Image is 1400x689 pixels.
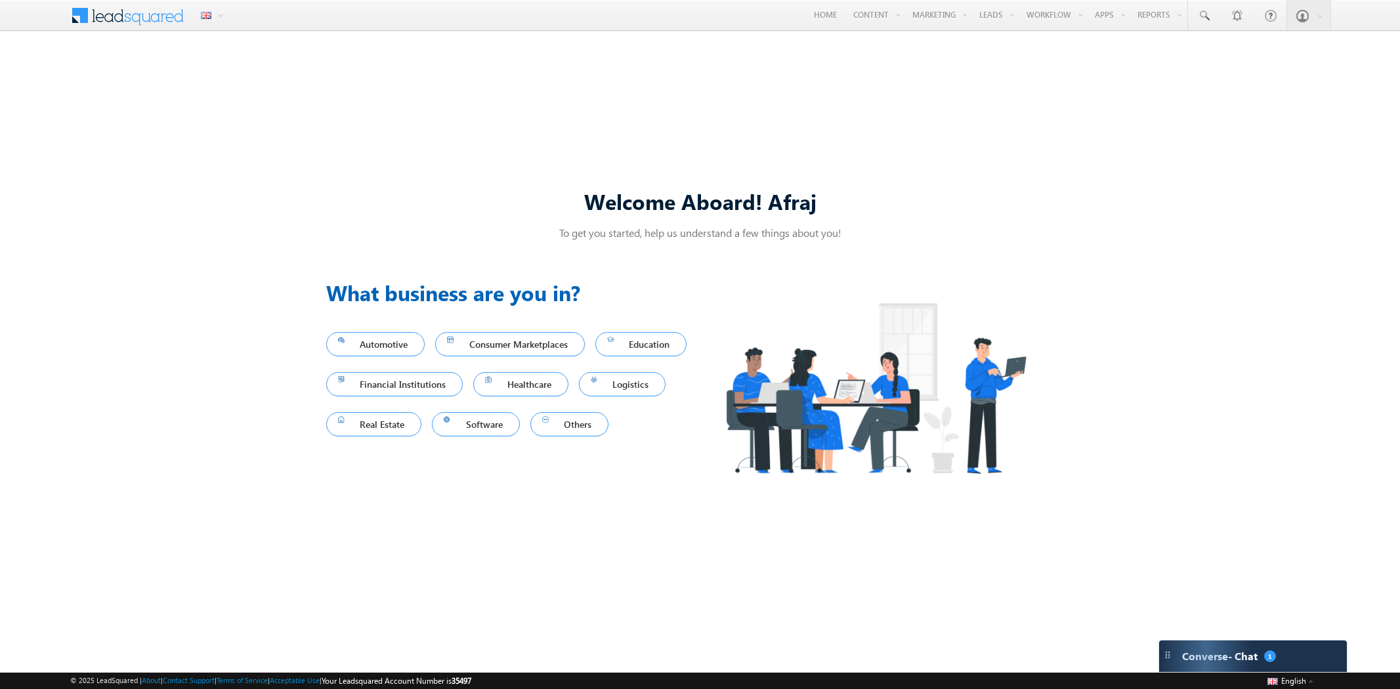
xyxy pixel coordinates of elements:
button: English [1264,673,1317,688]
a: Terms of Service [217,676,268,684]
span: © 2025 LeadSquared | | | | | [70,675,471,687]
h3: What business are you in? [326,277,700,308]
span: Real Estate [338,415,410,433]
span: Consumer Marketplaces [447,335,573,353]
a: Contact Support [163,676,215,684]
a: Acceptable Use [270,676,320,684]
span: Software [444,415,508,433]
span: Converse - Chat [1182,650,1258,662]
span: Automotive [338,335,414,353]
img: carter-drag [1162,650,1173,660]
span: 1 [1264,650,1276,662]
span: English [1281,676,1306,686]
span: Your Leadsquared Account Number is [322,676,471,686]
div: Welcome Aboard! Afraj [326,187,1074,215]
span: Financial Institutions [338,375,452,393]
span: Healthcare [485,375,557,393]
a: About [142,676,161,684]
img: Industry.png [700,277,1051,499]
span: Others [542,415,597,433]
span: Education [607,335,675,353]
span: 35497 [452,676,471,686]
span: Logistics [591,375,654,393]
p: To get you started, help us understand a few things about you! [326,226,1074,240]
